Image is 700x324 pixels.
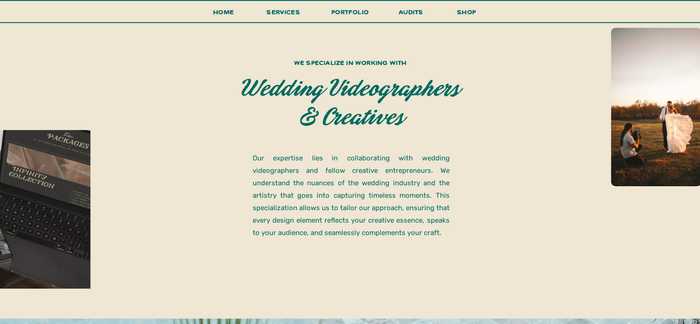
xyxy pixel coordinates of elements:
a: audits [397,6,425,22]
a: portfolio [329,6,372,23]
p: Our expertise lies in collaborating with wedding videographers and fellow creative entrepreneurs.... [253,152,450,240]
h3: we specialize in working with [282,57,419,66]
p: wedding videographers & creatives [239,76,461,138]
a: shop [445,6,489,22]
a: Home [209,6,238,23]
a: services [264,6,303,23]
span: services [266,7,300,16]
